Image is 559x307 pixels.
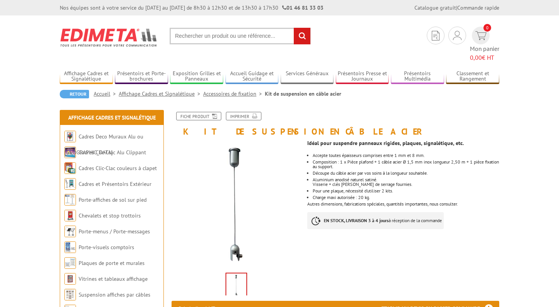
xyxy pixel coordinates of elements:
img: devis rapide [475,31,487,40]
a: Accessoires de fixation [203,90,265,97]
a: Porte-menus / Porte-messages [79,228,150,235]
img: Cadres Clic-Clac couleurs à clapet [64,162,76,174]
strong: EN STOCK, LIVRAISON 3 à 4 jours [324,218,389,223]
strong: 01 46 81 33 03 [282,4,323,11]
a: Porte-visuels comptoirs [79,244,134,251]
div: Aluminium anodisé naturel satiné. [313,177,499,182]
li: Kit de suspension en câble acier [265,90,341,98]
div: Autres dimensions, fabrications spéciales, quantités importantes, nous consulter. [307,136,505,237]
a: Plaques de porte et murales [79,260,145,267]
img: Porte-menus / Porte-messages [64,226,76,237]
a: Cadres Clic-Clac couleurs à clapet [79,165,157,172]
a: Retour [60,90,89,98]
div: Nos équipes sont à votre service du [DATE] au [DATE] de 8h30 à 12h30 et de 13h30 à 17h30 [60,4,323,12]
img: Chevalets et stop trottoirs [64,210,76,221]
img: Cadres et Présentoirs Extérieur [64,178,76,190]
li: Accepte toutes épaisseurs comprises entre 1 mm et 8 mm. [313,153,499,158]
div: Pour une plaque, nécessité d’utiliser 2 kits. [313,189,499,193]
img: Plaques de porte et murales [64,257,76,269]
img: accessoires_091410.jpg [172,140,301,270]
span: 0 [483,24,491,32]
span: 0,00 [470,54,482,61]
a: Affichage Cadres et Signalétique [60,70,113,83]
a: Présentoirs et Porte-brochures [115,70,168,83]
a: Accueil [94,90,119,97]
a: devis rapide 0 Mon panier 0,00€ HT [470,27,499,62]
li: Découpe du câble acier par vos soins à la longueur souhaitée. [313,171,499,175]
a: Accueil Guidage et Sécurité [226,70,279,83]
span: Mon panier [470,44,499,62]
li: Charge maxi autorisée : 20 kg. [313,195,499,200]
input: rechercher [294,28,310,44]
img: Cadres Deco Muraux Alu ou Bois [64,131,76,142]
a: Commande rapide [457,4,499,11]
a: Vitrines et tableaux affichage [79,275,148,282]
a: Présentoirs Presse et Journaux [336,70,389,83]
a: Chevalets et stop trottoirs [79,212,141,219]
a: Exposition Grilles et Panneaux [170,70,223,83]
a: Cadres et Présentoirs Extérieur [79,180,152,187]
a: Cadres Clic-Clac Alu Clippant [79,149,146,156]
div: | [414,4,499,12]
span: € HT [470,53,499,62]
img: Vitrines et tableaux affichage [64,273,76,285]
p: à réception de la commande [307,212,444,229]
a: Fiche produit [176,112,221,120]
img: devis rapide [432,31,439,40]
a: Suspension affiches par câbles [79,291,150,298]
a: Catalogue gratuit [414,4,456,11]
a: Cadres Deco Muraux Alu ou [GEOGRAPHIC_DATA] [64,133,143,156]
a: Classement et Rangement [446,70,499,83]
li: Composition : 1 x Pièce plafond + 1 câble acier Ø 1,5 mm inox longueur 2,50 m + 1 pièce fixation ... [313,160,499,169]
img: accessoires_091410.jpg [226,273,246,297]
div: Visserie + clés [PERSON_NAME] de serrage fournies. [313,182,499,187]
img: Porte-affiches de sol sur pied [64,194,76,206]
strong: Idéal pour suspendre panneaux rigides, plaques, signalétique, etc. [307,140,464,147]
img: Porte-visuels comptoirs [64,241,76,253]
a: Affichage Cadres et Signalétique [68,114,156,121]
img: devis rapide [453,31,461,40]
img: Edimeta [60,23,158,52]
img: Suspension affiches par câbles [64,289,76,300]
a: Imprimer [226,112,261,120]
input: Rechercher un produit ou une référence... [170,28,311,44]
a: Affichage Cadres et Signalétique [119,90,203,97]
a: Présentoirs Multimédia [391,70,444,83]
a: Porte-affiches de sol sur pied [79,196,146,203]
a: Services Généraux [281,70,334,83]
